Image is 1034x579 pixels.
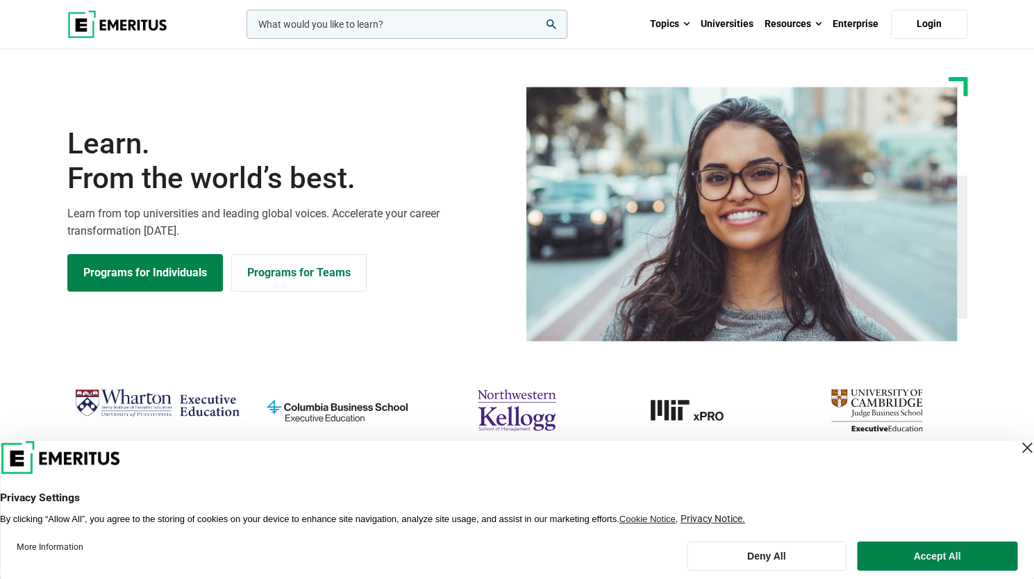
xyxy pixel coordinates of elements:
a: MIT-xPRO [614,383,780,437]
a: Explore Programs [67,254,223,292]
img: northwestern-kellogg [434,383,600,437]
h1: Learn. [67,126,509,196]
p: Learn from top universities and leading global voices. Accelerate your career transformation [DATE]. [67,205,509,240]
img: Wharton Executive Education [74,383,240,424]
img: cambridge-judge-business-school [794,383,960,437]
img: Learn from the world's best [526,87,958,342]
a: Explore for Business [231,254,367,292]
img: MIT xPRO [614,383,780,437]
img: columbia-business-school [254,383,420,437]
span: From the world’s best. [67,161,509,196]
a: Login [891,10,967,39]
input: woocommerce-product-search-field-0 [247,10,567,39]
